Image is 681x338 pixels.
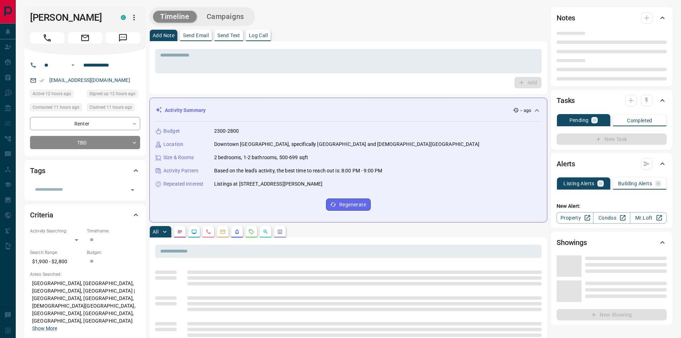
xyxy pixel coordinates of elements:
button: Regenerate [326,199,371,211]
div: Activity Summary-- ago [156,104,541,117]
p: Size & Rooms [163,154,194,161]
div: Tasks [557,92,667,109]
p: Send Text [217,33,240,38]
p: Downtown [GEOGRAPHIC_DATA], specifically [GEOGRAPHIC_DATA] and [DEMOGRAPHIC_DATA][GEOGRAPHIC_DATA] [214,141,479,148]
p: Pending [569,118,589,123]
svg: Requests [248,229,254,235]
div: Sun Aug 17 2025 [87,103,140,113]
p: Repeated Interest [163,180,203,188]
p: Log Call [249,33,268,38]
p: Send Email [183,33,209,38]
svg: Calls [206,229,211,235]
button: Open [69,61,77,69]
p: -- ago [520,107,531,114]
span: Call [30,32,64,44]
svg: Notes [177,229,183,235]
p: $1,900 - $2,800 [30,256,83,268]
div: Sun Aug 17 2025 [30,90,83,100]
p: Listings at [STREET_ADDRESS][PERSON_NAME] [214,180,322,188]
span: Contacted 11 hours ago [33,104,79,111]
a: Mr.Loft [630,212,667,224]
div: Sun Aug 17 2025 [30,103,83,113]
p: Listing Alerts [563,181,594,186]
p: Actively Searching: [30,228,83,234]
p: 2300-2800 [214,127,239,135]
button: Timeline [153,11,197,23]
span: Claimed 11 hours ago [89,104,132,111]
p: Based on the lead's activity, the best time to reach out is: 8:00 PM - 9:00 PM [214,167,382,175]
p: Add Note [153,33,174,38]
div: Criteria [30,206,140,224]
a: Property [557,212,593,224]
h1: [PERSON_NAME] [30,12,110,23]
p: [GEOGRAPHIC_DATA], [GEOGRAPHIC_DATA], [GEOGRAPHIC_DATA], [GEOGRAPHIC_DATA] | [GEOGRAPHIC_DATA], [... [30,278,140,334]
p: Activity Summary [165,107,206,114]
div: Showings [557,234,667,251]
div: condos.ca [121,15,126,20]
span: Message [106,32,140,44]
svg: Lead Browsing Activity [191,229,197,235]
p: Activity Pattern [163,167,198,175]
h2: Tags [30,165,45,176]
p: Budget [163,127,180,135]
p: Areas Searched: [30,271,140,278]
button: Show More [32,325,57,332]
div: Renter [30,117,140,130]
div: Sun Aug 17 2025 [87,90,140,100]
p: Completed [627,118,652,123]
span: Active 12 hours ago [33,90,71,97]
h2: Showings [557,237,587,248]
span: Signed up 12 hours ago [89,90,135,97]
p: All [153,229,158,234]
h2: Tasks [557,95,575,106]
p: Building Alerts [618,181,652,186]
p: Budget: [87,249,140,256]
div: Notes [557,9,667,26]
h2: Criteria [30,209,53,221]
h2: Notes [557,12,575,24]
button: Campaigns [199,11,251,23]
svg: Agent Actions [277,229,283,235]
span: Email [68,32,102,44]
h2: Alerts [557,158,575,170]
p: Search Range: [30,249,83,256]
p: Location [163,141,183,148]
svg: Emails [220,229,226,235]
p: 2 bedrooms, 1-2 bathrooms, 500-699 sqft [214,154,308,161]
a: Condos [593,212,630,224]
div: Alerts [557,155,667,172]
p: New Alert: [557,202,667,210]
button: Open [128,185,138,195]
a: [EMAIL_ADDRESS][DOMAIN_NAME] [49,77,130,83]
svg: Listing Alerts [234,229,240,235]
p: Timeframe: [87,228,140,234]
div: Tags [30,162,140,179]
svg: Email Verified [39,78,44,83]
div: TBD [30,136,140,149]
svg: Opportunities [263,229,268,235]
